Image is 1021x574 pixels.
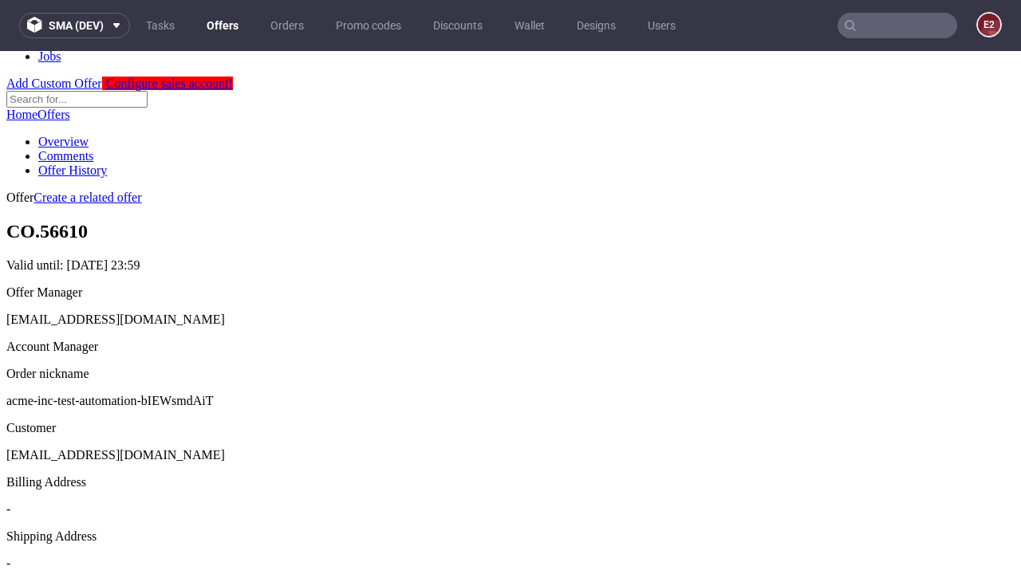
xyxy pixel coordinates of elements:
a: Add Custom Offer [6,26,102,39]
div: Customer [6,370,1015,384]
a: Comments [38,98,93,112]
a: Users [638,13,685,38]
div: Shipping Address [6,478,1015,493]
div: Account Manager [6,289,1015,303]
a: Home [6,57,37,70]
a: Designs [567,13,625,38]
a: Offers [37,57,70,70]
div: Offer [6,140,1015,154]
div: Offer Manager [6,234,1015,249]
span: [EMAIL_ADDRESS][DOMAIN_NAME] [6,397,225,411]
a: Offers [197,13,248,38]
a: Tasks [136,13,184,38]
span: - [6,451,10,465]
input: Search for... [6,40,148,57]
p: Valid until: [6,207,1015,222]
a: Promo codes [326,13,411,38]
a: Offer History [38,112,107,126]
a: Discounts [424,13,492,38]
time: [DATE] 23:59 [67,207,140,221]
div: Order nickname [6,316,1015,330]
span: sma (dev) [49,20,104,31]
a: Overview [38,84,89,97]
div: [EMAIL_ADDRESS][DOMAIN_NAME] [6,261,1015,276]
span: Configure sales account! [106,26,233,39]
a: Wallet [505,13,554,38]
h1: CO.56610 [6,170,1015,191]
button: sma (dev) [19,13,130,38]
a: Configure sales account! [102,26,233,39]
p: acme-inc-test-automation-bIEWsmdAiT [6,343,1015,357]
a: Orders [261,13,313,38]
figcaption: e2 [978,14,1000,36]
span: - [6,505,10,519]
div: Billing Address [6,424,1015,438]
a: Create a related offer [34,140,141,153]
